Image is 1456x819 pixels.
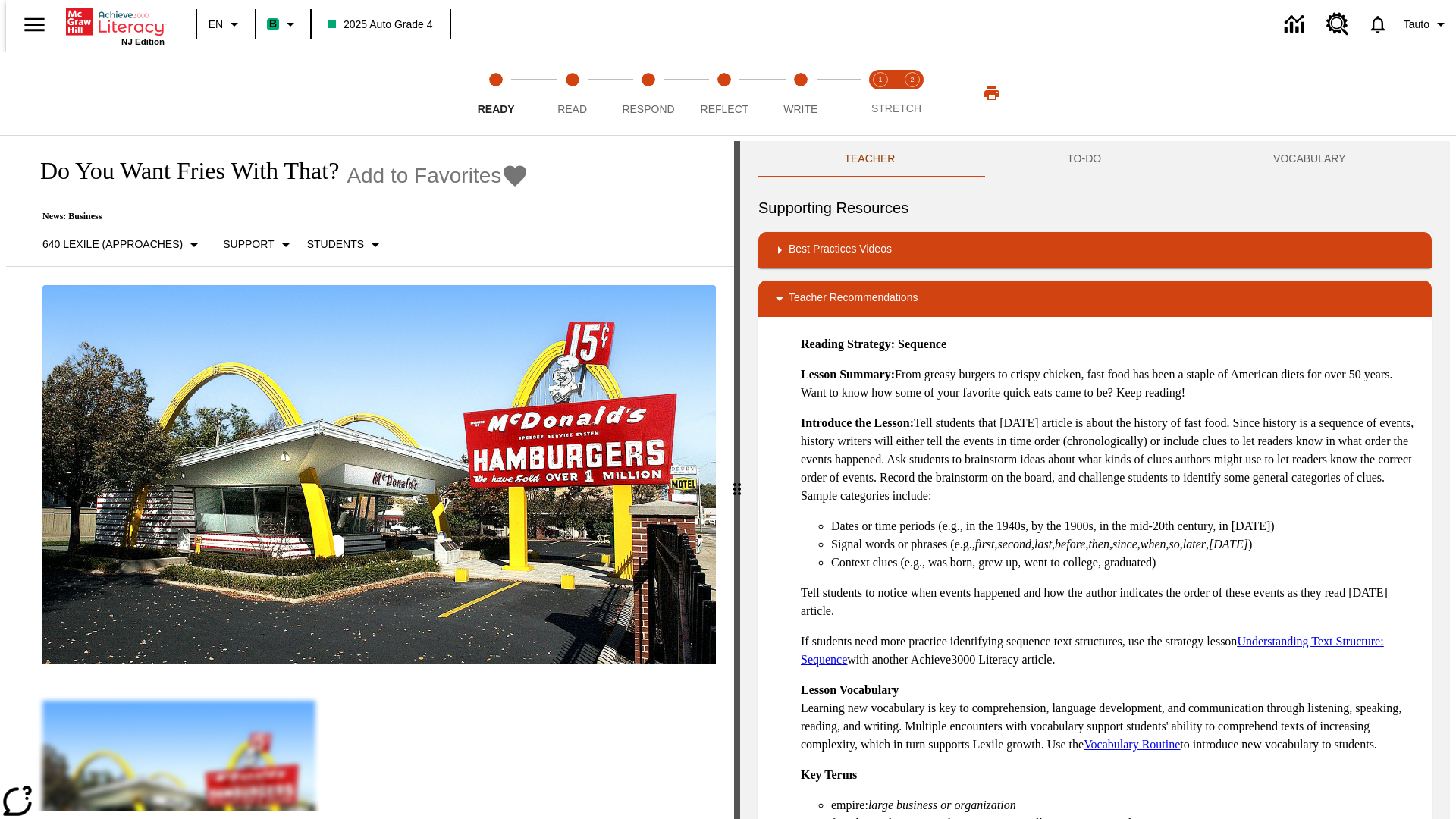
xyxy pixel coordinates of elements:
[801,681,1420,754] p: Learning new vocabulary is key to comprehension, language development, and communication through ...
[801,683,899,696] strong: Lesson Vocabulary
[758,281,1432,317] div: Teacher Recommendations
[758,141,1432,177] div: Instructional Panel Tabs
[1398,11,1456,38] button: Profile/Settings
[604,52,692,135] button: Respond step 3 of 5
[734,141,740,819] div: Press Enter or Spacebar and then press right and left arrow keys to move the slider
[758,141,981,177] button: Teacher
[528,52,616,135] button: Read step 2 of 5
[789,241,892,259] p: Best Practices Videos
[831,535,1420,554] li: Signal words or phrases (e.g., , , , , , , , , , )
[622,103,674,115] span: Respond
[1183,538,1206,551] em: later
[1276,4,1317,45] a: Data Center
[831,554,1420,572] li: Context clues (e.g., was born, grew up, went to college, graduated)
[1084,738,1180,751] a: Vocabulary Routine
[868,799,1016,811] em: large business or organization
[217,231,300,259] button: Scaffolds, Support
[757,52,845,135] button: Write step 5 of 5
[998,538,1031,551] em: second
[878,76,882,83] text: 1
[801,368,895,381] strong: Lesson Summary:
[36,231,209,259] button: Select Lexile, 640 Lexile (Approaches)
[831,517,1420,535] li: Dates or time periods (e.g., in the 1940s, by the 1900s, in the mid-20th century, in [DATE])
[1188,141,1432,177] button: VOCABULARY
[347,162,529,189] button: Add to Favorites - Do You Want Fries With That?
[307,237,364,253] p: Students
[1055,538,1085,551] em: before
[42,285,716,664] img: One of the first McDonald's stores, with the iconic red sign and golden arches.
[1169,538,1180,551] em: so
[898,337,946,350] strong: Sequence
[1358,5,1398,44] a: Notifications
[1317,4,1358,45] a: Resource Center, Will open in new tab
[789,290,918,308] p: Teacher Recommendations
[801,635,1384,666] a: Understanding Text Structure: Sequence
[328,17,433,33] span: 2025 Auto Grade 4
[801,416,914,429] strong: Introduce the Lesson:
[261,11,306,38] button: Boost Class color is mint green. Change class color
[12,2,57,47] button: Open side menu
[1034,538,1052,551] em: last
[223,237,274,253] p: Support
[858,52,902,135] button: Stretch Read step 1 of 2
[66,5,165,46] div: Home
[701,103,749,115] span: Reflect
[557,103,587,115] span: Read
[209,17,223,33] span: EN
[1141,538,1166,551] em: when
[6,141,734,811] div: reading
[478,103,515,115] span: Ready
[981,141,1188,177] button: TO-DO
[758,232,1432,268] div: Best Practices Videos
[680,52,768,135] button: Reflect step 4 of 5
[202,11,250,38] button: Language: EN, Select a language
[758,196,1432,220] h6: Supporting Resources
[24,211,529,222] p: News: Business
[452,52,540,135] button: Ready step 1 of 5
[801,632,1420,669] p: If students need more practice identifying sequence text structures, use the strategy lesson with...
[801,366,1420,402] p: From greasy burgers to crispy chicken, fast food has been a staple of American diets for over 50 ...
[968,80,1016,107] button: Print
[121,37,165,46] span: NJ Edition
[871,102,921,115] span: STRETCH
[801,414,1420,505] p: Tell students that [DATE] article is about the history of fast food. Since history is a sequence ...
[783,103,817,115] span: Write
[801,768,857,781] strong: Key Terms
[801,337,895,350] strong: Reading Strategy:
[975,538,995,551] em: first
[1404,17,1429,33] span: Tauto
[910,76,914,83] text: 2
[831,796,1420,814] li: empire:
[301,231,391,259] button: Select Student
[269,14,277,33] span: B
[1112,538,1137,551] em: since
[801,584,1420,620] p: Tell students to notice when events happened and how the author indicates the order of these even...
[890,52,934,135] button: Stretch Respond step 2 of 2
[740,141,1450,819] div: activity
[347,164,501,188] span: Add to Favorites
[24,157,339,185] h1: Do You Want Fries With That?
[1209,538,1248,551] em: [DATE]
[1088,538,1109,551] em: then
[42,237,183,253] p: 640 Lexile (Approaches)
